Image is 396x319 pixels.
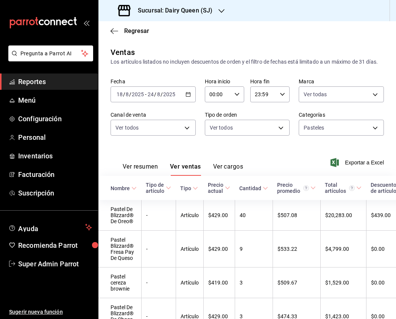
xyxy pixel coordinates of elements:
[146,182,171,194] span: Tipo de artículo
[141,267,176,298] td: -
[325,182,362,194] span: Total artículos
[5,55,93,63] a: Pregunta a Parrot AI
[83,20,89,26] button: open_drawer_menu
[325,182,355,194] div: Total artículos
[304,124,324,131] span: Pasteles
[111,27,149,34] button: Regresar
[170,163,201,176] button: Ver ventas
[111,112,196,117] label: Canal de venta
[141,200,176,231] td: -
[146,182,164,194] div: Tipo de artículo
[332,158,384,167] button: Exportar a Excel
[205,79,244,84] label: Hora inicio
[145,91,147,97] span: -
[8,45,93,61] button: Pregunta a Parrot AI
[18,169,92,180] span: Facturación
[176,267,203,298] td: Artículo
[277,182,309,194] div: Precio promedio
[129,91,131,97] span: /
[210,124,233,131] span: Ver todos
[111,185,130,191] div: Nombre
[111,185,137,191] span: Nombre
[320,267,366,298] td: $1,529.00
[235,231,273,267] td: 9
[18,188,92,198] span: Suscripción
[157,91,161,97] input: --
[349,185,355,191] svg: El total artículos considera cambios de precios en los artículos así como costos adicionales por ...
[239,185,268,191] span: Cantidad
[154,91,156,97] span: /
[131,91,144,97] input: ----
[20,50,81,58] span: Pregunta a Parrot AI
[235,200,273,231] td: 40
[161,91,163,97] span: /
[98,267,141,298] td: Pastel cereza brownie
[163,91,176,97] input: ----
[176,231,203,267] td: Artículo
[111,79,196,84] label: Fecha
[18,151,92,161] span: Inventarios
[277,182,316,194] span: Precio promedio
[18,77,92,87] span: Reportes
[213,163,243,176] button: Ver cargos
[18,259,92,269] span: Super Admin Parrot
[320,200,366,231] td: $20,283.00
[123,91,125,97] span: /
[304,91,327,98] span: Ver todas
[18,95,92,105] span: Menú
[123,163,158,176] button: Ver resumen
[273,231,320,267] td: $533.22
[203,267,235,298] td: $419.00
[132,6,212,15] h3: Sucursal: Dairy Queen (SJ)
[208,182,230,194] span: Precio actual
[299,79,384,84] label: Marca
[9,308,92,316] span: Sugerir nueva función
[111,47,135,58] div: Ventas
[98,200,141,231] td: Pastel De Blizzard® De Oreo®
[125,91,129,97] input: --
[208,182,223,194] div: Precio actual
[180,185,198,191] span: Tipo
[111,58,384,66] div: Los artículos listados no incluyen descuentos de orden y el filtro de fechas está limitado a un m...
[303,185,309,191] svg: Precio promedio = Total artículos / cantidad
[273,267,320,298] td: $509.67
[320,231,366,267] td: $4,799.00
[180,185,191,191] div: Tipo
[235,267,273,298] td: 3
[141,231,176,267] td: -
[273,200,320,231] td: $507.08
[18,132,92,142] span: Personal
[203,231,235,267] td: $429.00
[176,200,203,231] td: Artículo
[18,223,82,232] span: Ayuda
[250,79,290,84] label: Hora fin
[147,91,154,97] input: --
[115,124,139,131] span: Ver todos
[18,114,92,124] span: Configuración
[299,112,384,117] label: Categorías
[116,91,123,97] input: --
[203,200,235,231] td: $429.00
[239,185,261,191] div: Cantidad
[124,27,149,34] span: Regresar
[123,163,243,176] div: navigation tabs
[98,231,141,267] td: Pastel Blizzard® Fresa Pay De Queso
[18,240,92,250] span: Recomienda Parrot
[205,112,290,117] label: Tipo de orden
